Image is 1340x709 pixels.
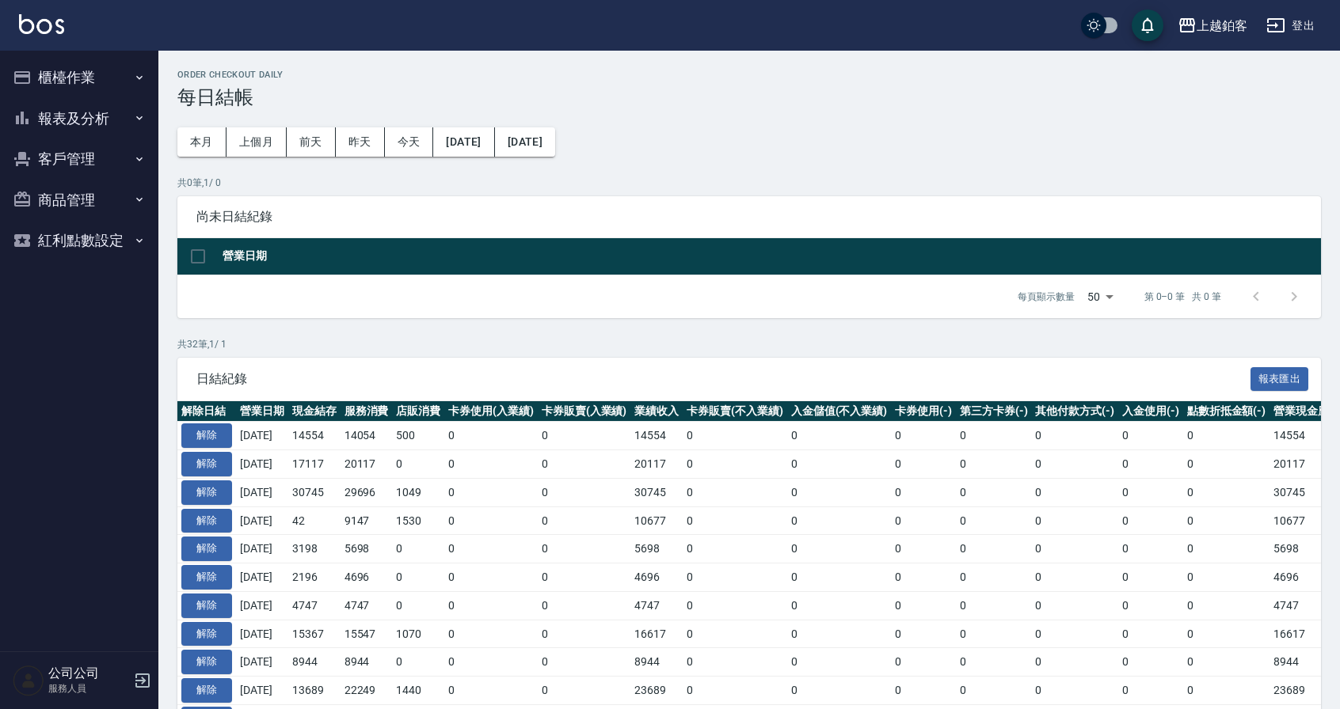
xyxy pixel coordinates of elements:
[956,506,1032,535] td: 0
[1031,401,1118,422] th: 其他付款方式(-)
[538,422,631,450] td: 0
[433,127,494,157] button: [DATE]
[287,127,336,157] button: 前天
[1018,290,1075,304] p: 每頁顯示數量
[538,591,631,620] td: 0
[787,563,892,592] td: 0
[787,677,892,705] td: 0
[341,422,393,450] td: 14054
[1118,422,1183,450] td: 0
[1183,478,1270,506] td: 0
[787,478,892,506] td: 0
[288,401,341,422] th: 現金結存
[787,506,892,535] td: 0
[1183,677,1270,705] td: 0
[444,506,538,535] td: 0
[392,450,444,479] td: 0
[236,450,288,479] td: [DATE]
[181,650,232,674] button: 解除
[1031,535,1118,563] td: 0
[181,480,232,505] button: 解除
[683,506,787,535] td: 0
[341,677,393,705] td: 22249
[236,648,288,677] td: [DATE]
[444,535,538,563] td: 0
[48,681,129,696] p: 服務人員
[236,506,288,535] td: [DATE]
[392,535,444,563] td: 0
[1260,11,1321,40] button: 登出
[891,422,956,450] td: 0
[288,422,341,450] td: 14554
[444,648,538,677] td: 0
[236,535,288,563] td: [DATE]
[630,506,683,535] td: 10677
[538,677,631,705] td: 0
[181,452,232,476] button: 解除
[891,620,956,648] td: 0
[1183,401,1270,422] th: 點數折抵金額(-)
[1183,506,1270,535] td: 0
[1144,290,1221,304] p: 第 0–0 筆 共 0 筆
[6,138,152,180] button: 客戶管理
[444,422,538,450] td: 0
[1183,563,1270,592] td: 0
[392,401,444,422] th: 店販消費
[288,620,341,648] td: 15367
[341,401,393,422] th: 服務消費
[336,127,385,157] button: 昨天
[683,535,787,563] td: 0
[1251,370,1309,385] a: 報表匯出
[444,591,538,620] td: 0
[392,677,444,705] td: 1440
[1118,450,1183,479] td: 0
[787,450,892,479] td: 0
[1183,591,1270,620] td: 0
[683,422,787,450] td: 0
[1183,620,1270,648] td: 0
[1031,591,1118,620] td: 0
[538,450,631,479] td: 0
[392,648,444,677] td: 0
[288,677,341,705] td: 13689
[1031,648,1118,677] td: 0
[392,422,444,450] td: 500
[956,401,1032,422] th: 第三方卡券(-)
[1118,401,1183,422] th: 入金使用(-)
[392,478,444,506] td: 1049
[1118,620,1183,648] td: 0
[181,622,232,646] button: 解除
[1183,648,1270,677] td: 0
[236,563,288,592] td: [DATE]
[341,535,393,563] td: 5698
[956,591,1032,620] td: 0
[683,591,787,620] td: 0
[392,506,444,535] td: 1530
[683,620,787,648] td: 0
[288,591,341,620] td: 4747
[48,665,129,681] h5: 公司公司
[444,620,538,648] td: 0
[538,648,631,677] td: 0
[196,209,1302,225] span: 尚未日結紀錄
[787,648,892,677] td: 0
[181,678,232,703] button: 解除
[1031,506,1118,535] td: 0
[181,593,232,618] button: 解除
[630,422,683,450] td: 14554
[787,401,892,422] th: 入金儲值(不入業績)
[219,238,1321,275] th: 營業日期
[6,57,152,98] button: 櫃檯作業
[630,591,683,620] td: 4747
[181,536,232,561] button: 解除
[6,98,152,139] button: 報表及分析
[538,478,631,506] td: 0
[444,401,538,422] th: 卡券使用(入業績)
[6,220,152,261] button: 紅利點數設定
[1183,535,1270,563] td: 0
[341,450,393,479] td: 20117
[891,591,956,620] td: 0
[19,14,64,34] img: Logo
[341,648,393,677] td: 8944
[787,535,892,563] td: 0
